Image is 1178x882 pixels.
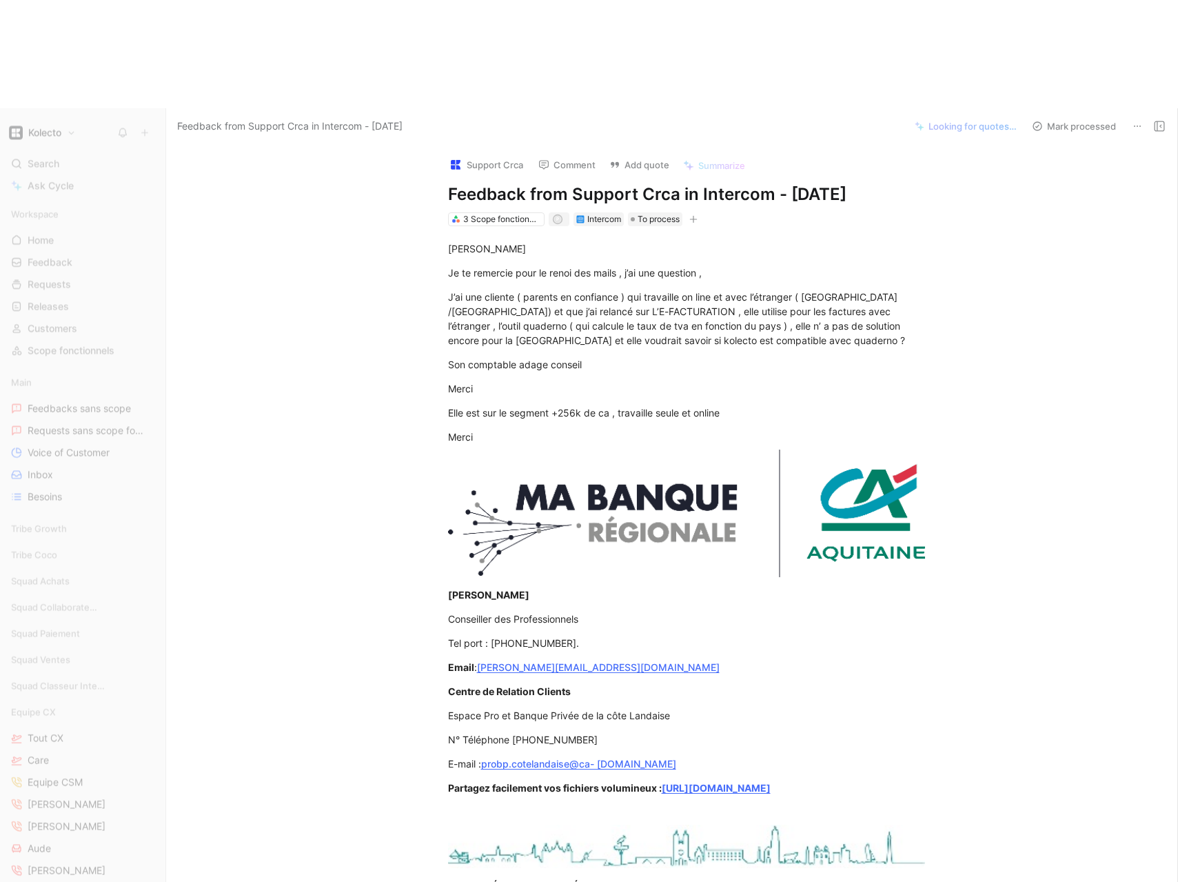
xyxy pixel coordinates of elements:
div: Tribe Coco [6,544,160,569]
div: Conseiller des Professionnels [448,612,925,626]
a: [PERSON_NAME] [6,816,160,836]
button: Looking for quotes… [908,117,1023,136]
a: Home [6,230,160,250]
div: Merci [448,430,925,444]
div: Squad Ventes [6,649,160,674]
div: Squad Collaborateurs [6,597,160,617]
div: Tribe Growth [6,518,160,543]
span: Customers [28,321,77,335]
span: Workspace [11,207,59,221]
div: Squad Collaborateurs [6,597,160,621]
button: KolectoKolecto [6,123,79,142]
img: Kolecto [9,126,23,139]
div: Main [6,372,160,392]
span: Besoins [28,490,62,503]
div: MainFeedbacks sans scopeRequests sans scope fonctionnelVoice of CustomerInboxBesoins [6,372,160,507]
img: logo [449,158,463,172]
span: Home [28,233,54,247]
a: Customers [6,318,160,339]
a: Releases [6,296,160,317]
a: [PERSON_NAME] [6,860,160,881]
div: Tribe Growth [6,518,160,539]
div: Je te remercie pour le renoi des mails , j’ai une question , [448,265,925,280]
span: Care [28,753,49,767]
strong: Email [448,661,474,673]
button: Comment [532,155,602,174]
div: To process [628,212,682,226]
div: N° Téléphone [PHONE_NUMBER] [448,732,925,747]
strong: [PERSON_NAME] [448,589,529,601]
span: Feedback from Support Crca in Intercom - [DATE] [177,118,403,134]
a: [PERSON_NAME][EMAIL_ADDRESS][DOMAIN_NAME] [477,661,720,673]
button: Mark processed [1026,117,1122,136]
div: 3 Scope fonctionnels [463,212,540,226]
div: Elle est sur le segment +256k de ca , travaille seule et online [448,405,925,420]
span: [PERSON_NAME] [28,819,105,833]
a: Requests sans scope fonctionnel [6,420,160,441]
span: Releases [28,299,69,313]
span: Feedback [28,255,72,269]
strong: Centre de Relation Clients [448,685,571,697]
div: [PERSON_NAME] [448,241,925,256]
span: Main [11,375,32,389]
a: Ask Cycle [6,175,160,196]
a: probp.cotelandaise@ca- [DOMAIN_NAME] [481,758,676,770]
span: Voice of Customer [28,445,110,459]
span: Squad Classeur Intelligent [11,679,107,692]
a: Feedbacks sans scope [6,398,160,419]
div: Son comptable adage conseil [448,357,925,372]
div: Workspace [6,203,160,224]
span: Tribe Growth [11,521,67,535]
a: Requests [6,274,160,294]
span: Summarize [698,159,745,172]
span: Equipe CSM [28,775,83,789]
a: [PERSON_NAME] [6,794,160,814]
span: Squad Achats [11,574,70,588]
h1: Kolecto [28,127,61,139]
span: Requests sans scope fonctionnel [28,423,143,437]
span: Scope fonctionnels [28,343,114,357]
div: Squad Achats [6,570,160,595]
h1: Feedback from Support Crca in Intercom - [DATE] [448,183,925,206]
a: Care [6,750,160,770]
div: Squad Classeur Intelligent [6,675,160,700]
span: Squad Ventes [11,652,70,666]
div: Squad Achats [6,570,160,591]
span: [PERSON_NAME] [28,797,105,811]
span: [PERSON_NAME] [28,863,105,877]
span: To process [638,212,680,226]
div: Tel port : [PHONE_NUMBER]. [448,636,925,650]
div: Equipe CX [6,701,160,722]
div: Squad Paiement [6,623,160,643]
span: Ask Cycle [28,177,74,194]
span: Feedbacks sans scope [28,401,131,415]
div: p [554,215,561,223]
a: Inbox [6,464,160,485]
div: Merci [448,381,925,396]
span: Equipe CX [11,705,56,719]
span: Search [28,155,59,172]
div: Squad Classeur Intelligent [6,675,160,696]
strong: Partagez facilement vos fichiers volumineux : [448,782,662,794]
span: Squad Collaborateurs [11,600,103,614]
div: : [448,660,925,674]
span: Tout CX [28,731,63,745]
a: Tout CX [6,728,160,748]
button: Summarize [677,156,751,175]
a: Equipe CSM [6,772,160,792]
a: [URL][DOMAIN_NAME] [662,782,771,794]
button: Add quote [603,155,676,174]
a: Scope fonctionnels [6,340,160,361]
span: Aude [28,841,51,855]
a: Feedback [6,252,160,272]
span: Tribe Coco [11,548,57,561]
div: Tribe Coco [6,544,160,565]
a: Voice of Customer [6,442,160,463]
a: Aude [6,838,160,859]
div: Squad Ventes [6,649,160,670]
span: Requests [28,277,71,291]
div: Search [6,153,160,174]
div: Squad Paiement [6,623,160,648]
span: Squad Paiement [11,626,80,640]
